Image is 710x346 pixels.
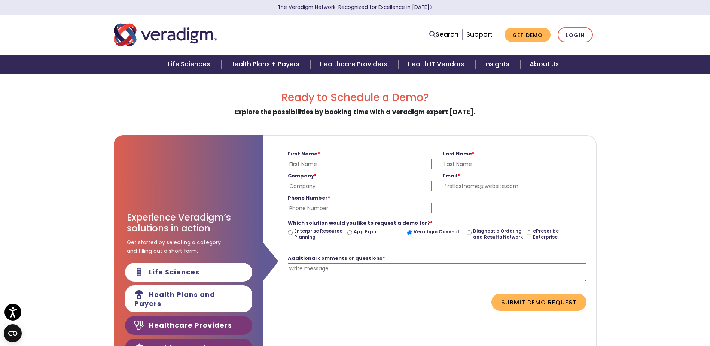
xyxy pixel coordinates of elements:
[354,229,376,235] label: App Expo
[288,255,385,262] strong: Additional comments or questions
[288,203,432,213] input: Phone Number
[533,228,583,240] label: ePrescribe Enterprise
[159,55,221,74] a: Life Sciences
[414,229,460,235] label: Veradigm Connect
[4,324,22,342] button: Open CMP widget
[311,55,398,74] a: Healthcare Providers
[288,194,330,201] strong: Phone Number
[399,55,475,74] a: Health IT Vendors
[114,22,217,47] img: Veradigm logo
[288,172,317,179] strong: Company
[235,107,475,116] strong: Explore the possibilities by booking time with a Veradigm expert [DATE].
[443,181,586,191] input: firstlastname@website.com
[491,294,586,311] button: Submit Demo Request
[288,150,320,157] strong: First Name
[429,4,433,11] span: Learn More
[288,219,433,227] strong: Which solution would you like to request a demo for?
[521,55,568,74] a: About Us
[473,228,524,240] label: Diagnostic Ordering and Results Network
[443,172,460,179] strong: Email
[558,27,593,43] a: Login
[443,159,586,169] input: Last Name
[443,150,475,157] strong: Last Name
[221,55,311,74] a: Health Plans + Payers
[288,181,432,191] input: Company
[114,91,597,104] h2: Ready to Schedule a Demo?
[505,28,551,42] a: Get Demo
[278,4,433,11] a: The Veradigm Network: Recognized for Excellence in [DATE]Learn More
[429,30,458,40] a: Search
[475,55,521,74] a: Insights
[127,238,221,255] span: Get started by selecting a category and filling out a short form.
[466,30,493,39] a: Support
[127,212,250,234] h3: Experience Veradigm’s solutions in action
[288,159,432,169] input: First Name
[294,228,345,240] label: Enterprise Resource Planning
